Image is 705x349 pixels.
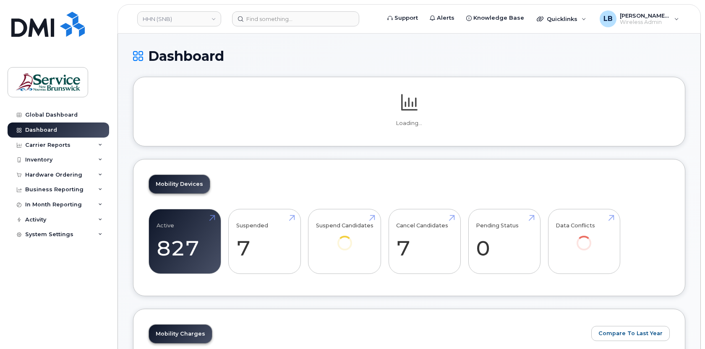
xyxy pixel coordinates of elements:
[316,214,373,262] a: Suspend Candidates
[236,214,293,269] a: Suspended 7
[149,325,212,343] a: Mobility Charges
[598,329,663,337] span: Compare To Last Year
[556,214,612,262] a: Data Conflicts
[591,326,670,341] button: Compare To Last Year
[396,214,453,269] a: Cancel Candidates 7
[149,120,670,127] p: Loading...
[157,214,213,269] a: Active 827
[476,214,533,269] a: Pending Status 0
[133,49,685,63] h1: Dashboard
[149,175,210,193] a: Mobility Devices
